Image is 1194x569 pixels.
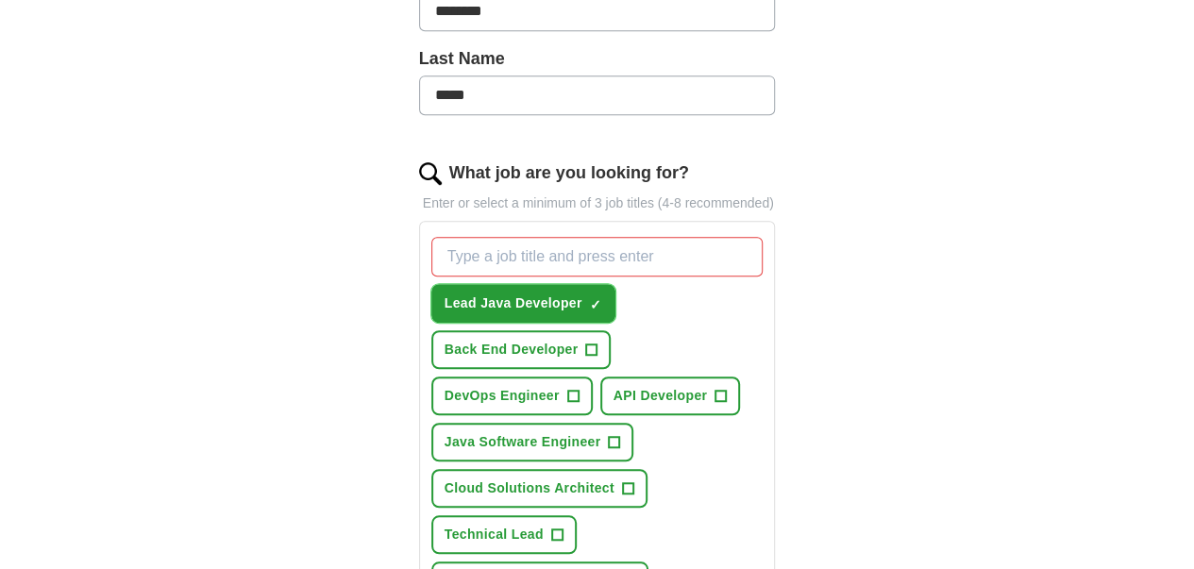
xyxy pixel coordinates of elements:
[614,386,707,406] span: API Developer
[431,423,634,461] button: Java Software Engineer
[431,515,577,554] button: Technical Lead
[445,478,614,498] span: Cloud Solutions Architect
[419,193,776,213] p: Enter or select a minimum of 3 job titles (4-8 recommended)
[431,377,593,415] button: DevOps Engineer
[431,330,612,369] button: Back End Developer
[590,297,601,312] span: ✓
[445,525,544,544] span: Technical Lead
[445,432,601,452] span: Java Software Engineer
[445,340,579,360] span: Back End Developer
[431,469,647,508] button: Cloud Solutions Architect
[419,46,776,72] label: Last Name
[445,386,560,406] span: DevOps Engineer
[600,377,740,415] button: API Developer
[419,162,442,185] img: search.png
[445,293,582,313] span: Lead Java Developer
[431,284,615,323] button: Lead Java Developer✓
[449,160,689,186] label: What job are you looking for?
[431,237,764,276] input: Type a job title and press enter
